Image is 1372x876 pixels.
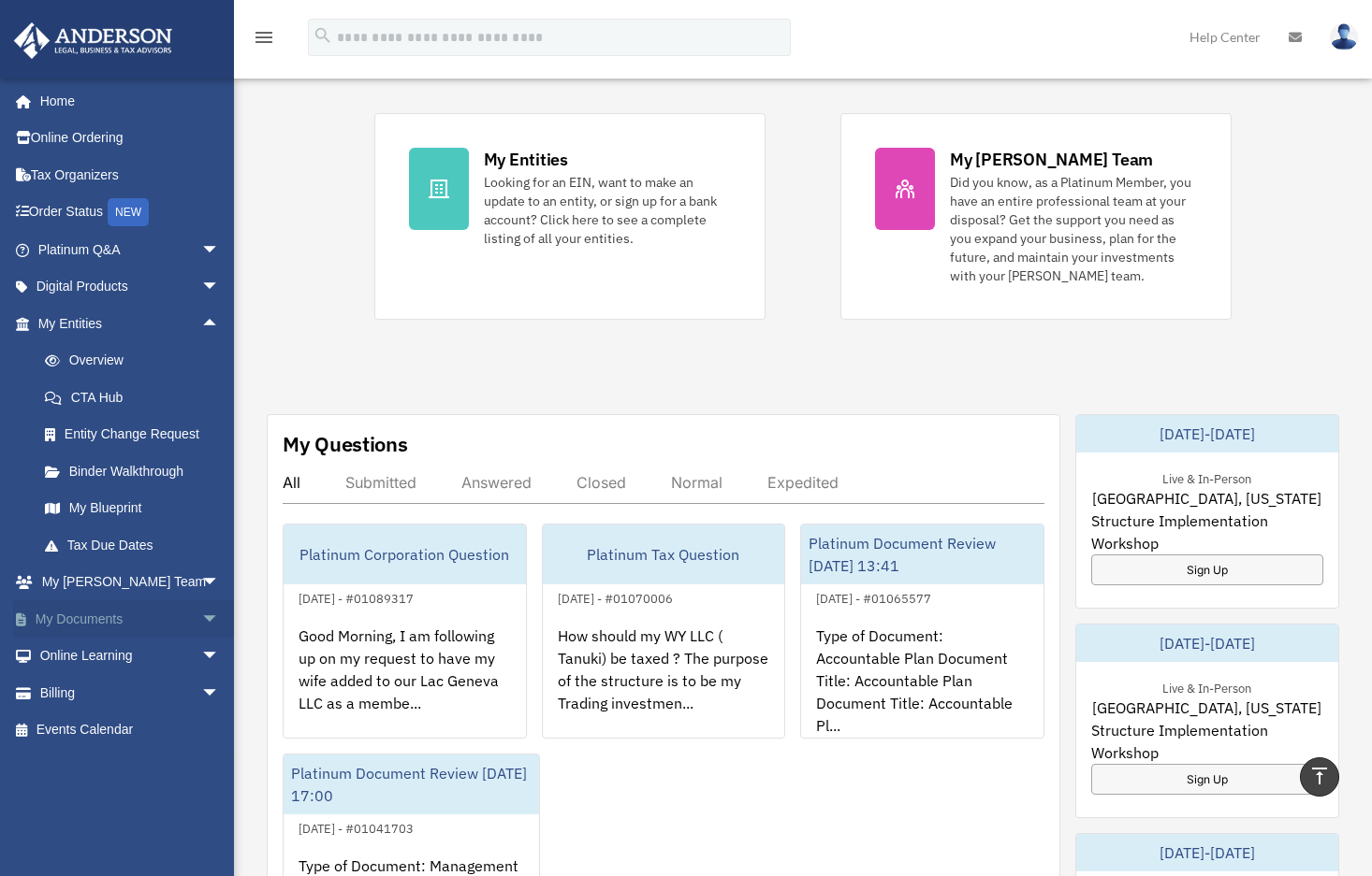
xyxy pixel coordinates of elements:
div: [DATE] - #01041703 [284,817,429,837]
i: search [313,25,333,46]
a: Overview [26,342,248,380]
a: CTA Hub [26,379,248,416]
div: Platinum Document Review [DATE] 13:41 [801,524,1044,584]
a: Home [13,82,239,120]
div: Closed [577,473,626,492]
a: menu [253,33,275,49]
img: User Pic [1330,23,1358,50]
div: [DATE]-[DATE] [1076,625,1339,662]
a: My Entitiesarrow_drop_up [13,305,248,342]
div: Answered [461,473,532,492]
i: menu [253,26,275,49]
a: Digital Productsarrow_drop_down [13,268,248,306]
div: [DATE] - #01065577 [801,587,946,607]
a: Platinum Document Review [DATE] 13:41[DATE] - #01065577Type of Document: Accountable Plan Documen... [800,524,1044,739]
a: My [PERSON_NAME] Teamarrow_drop_down [13,564,248,601]
a: Billingarrow_drop_down [13,674,248,711]
span: [GEOGRAPHIC_DATA], [US_STATE] [1092,487,1321,510]
span: arrow_drop_down [201,600,239,639]
a: Tax Organizers [13,156,248,194]
div: Looking for an EIN, want to make an update to an entity, or sign up for a bank account? Click her... [484,173,731,248]
div: Platinum Corporation Question [284,524,526,584]
span: arrow_drop_down [201,268,239,307]
div: NEW [108,198,149,226]
div: Submitted [345,473,416,492]
span: arrow_drop_down [201,674,239,712]
div: Expedited [767,473,839,492]
div: How should my WY LLC ( Tanuki) be taxed ? The purpose of the structure is to be my Trading invest... [543,610,785,755]
div: My [PERSON_NAME] Team [950,148,1153,171]
div: My Entities [484,148,568,171]
a: Sign Up [1091,764,1324,795]
img: Anderson Advisors Platinum Portal [8,22,178,59]
span: Structure Implementation Workshop [1091,510,1324,554]
a: Platinum Corporation Question[DATE] - #01089317Good Morning, I am following up on my request to h... [283,524,527,739]
a: Online Learningarrow_drop_down [13,638,248,675]
div: Live & In-Person [1147,467,1266,487]
span: arrow_drop_down [201,231,239,269]
span: arrow_drop_up [201,305,239,343]
span: [GEOGRAPHIC_DATA], [US_STATE] [1092,696,1321,719]
a: vertical_align_top [1300,757,1339,797]
div: [DATE] - #01089317 [284,587,429,607]
div: Type of Document: Accountable Plan Document Title: Accountable Plan Document Title: Accountable P... [801,610,1044,755]
a: Binder Walkthrough [26,452,248,490]
div: [DATE] - #01070006 [543,587,688,607]
span: Structure Implementation Workshop [1091,719,1324,764]
div: Platinum Document Review [DATE] 17:00 [284,754,539,814]
div: All [283,473,300,492]
a: Platinum Tax Question[DATE] - #01070006How should my WY LLC ( Tanuki) be taxed ? The purpose of t... [542,524,786,739]
a: Online Ordering [13,120,248,157]
i: vertical_align_top [1308,765,1331,787]
div: [DATE]-[DATE] [1076,834,1339,871]
a: Events Calendar [13,711,248,749]
a: My [PERSON_NAME] Team Did you know, as a Platinum Member, you have an entire professional team at... [840,113,1232,320]
a: Entity Change Request [26,416,248,453]
a: Platinum Q&Aarrow_drop_down [13,231,248,268]
a: Tax Due Dates [26,526,248,564]
div: My Questions [283,430,408,458]
a: Sign Up [1091,554,1324,585]
div: Did you know, as a Platinum Member, you have an entire professional team at your disposal? Get th... [950,173,1197,285]
div: Platinum Tax Question [543,524,785,584]
div: Live & In-Person [1147,677,1266,696]
a: My Documentsarrow_drop_down [13,600,248,638]
a: Order StatusNEW [13,194,248,232]
a: My Blueprint [26,490,248,527]
span: arrow_drop_down [201,638,239,676]
span: arrow_drop_down [201,564,239,602]
a: My Entities Looking for an EIN, want to make an update to an entity, or sign up for a bank accoun... [374,113,766,320]
div: Good Morning, I am following up on my request to have my wife added to our Lac Geneva LLC as a me... [284,610,526,755]
div: Normal [671,473,722,492]
div: [DATE]-[DATE] [1076,415,1339,452]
